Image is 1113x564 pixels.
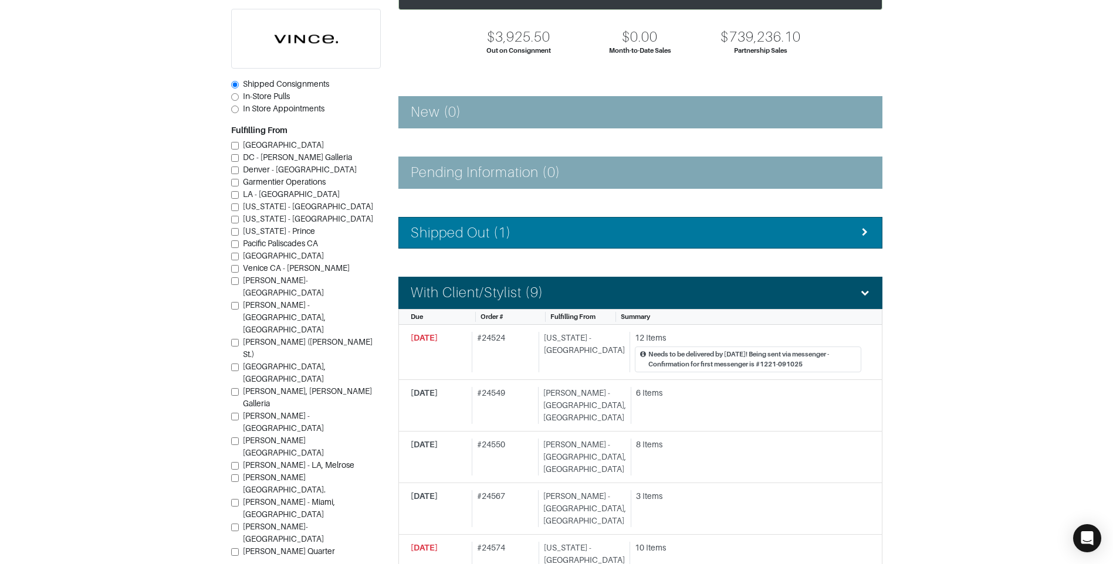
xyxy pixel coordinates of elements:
[636,490,861,502] div: 3 Items
[636,439,861,451] div: 8 Items
[243,214,373,223] span: [US_STATE] - [GEOGRAPHIC_DATA]
[1073,524,1101,552] div: Open Intercom Messenger
[243,411,324,433] span: [PERSON_NAME] - [GEOGRAPHIC_DATA]
[243,276,324,297] span: [PERSON_NAME]-[GEOGRAPHIC_DATA]
[232,9,380,68] img: cyAkLTq7csKWtL9WARqkkVaF.png
[411,333,438,342] span: [DATE]
[243,386,372,408] span: [PERSON_NAME], [PERSON_NAME] Galleria
[243,497,335,519] span: [PERSON_NAME] - Miami, [GEOGRAPHIC_DATA]
[231,462,239,470] input: [PERSON_NAME] - LA, Melrose
[243,251,324,260] span: [GEOGRAPHIC_DATA]
[231,81,239,89] input: Shipped Consignments
[231,106,239,113] input: In Store Appointments
[243,79,329,89] span: Shipped Consignments
[231,265,239,273] input: Venice CA - [PERSON_NAME]
[231,93,239,101] input: In-Store Pulls
[231,240,239,248] input: Pacific Paliscades CA
[243,177,326,186] span: Garmentier Operations
[243,362,326,383] span: [GEOGRAPHIC_DATA], [GEOGRAPHIC_DATA]
[231,302,239,310] input: [PERSON_NAME] - [GEOGRAPHIC_DATA], [GEOGRAPHIC_DATA]
[486,46,551,56] div: Out on Consignment
[231,277,239,285] input: [PERSON_NAME]-[GEOGRAPHIC_DATA]
[231,203,239,211] input: [US_STATE] - [GEOGRAPHIC_DATA]
[487,29,550,46] div: $3,925.50
[243,189,340,199] span: LA - [GEOGRAPHIC_DATA]
[243,104,324,113] span: In Store Appointments
[243,202,373,211] span: [US_STATE] - [GEOGRAPHIC_DATA]
[472,439,533,475] div: # 24550
[243,460,354,470] span: [PERSON_NAME] - LA, Melrose
[538,387,626,424] div: [PERSON_NAME] - [GEOGRAPHIC_DATA], [GEOGRAPHIC_DATA]
[231,216,239,223] input: [US_STATE] - [GEOGRAPHIC_DATA]
[243,473,326,494] span: [PERSON_NAME][GEOGRAPHIC_DATA].
[231,548,239,556] input: [PERSON_NAME] Quarter
[609,46,671,56] div: Month-to-Date Sales
[243,239,318,248] span: Pacific Paliscades CA
[622,29,658,46] div: $0.00
[243,165,357,174] span: Denver - [GEOGRAPHIC_DATA]
[231,388,239,396] input: [PERSON_NAME], [PERSON_NAME] Galleria
[243,522,324,543] span: [PERSON_NAME]- [GEOGRAPHIC_DATA]
[734,46,787,56] div: Partnership Sales
[550,313,596,320] span: Fulfilling From
[472,332,534,372] div: # 24524
[411,388,438,397] span: [DATE]
[231,339,239,346] input: [PERSON_NAME] ([PERSON_NAME] St.)
[636,387,861,399] div: 6 Items
[635,332,861,344] div: 12 Items
[231,179,239,186] input: Garmentier Operations
[538,439,626,475] div: [PERSON_NAME] - [GEOGRAPHIC_DATA], [GEOGRAPHIC_DATA]
[411,440,438,449] span: [DATE]
[243,263,350,273] span: Venice CA - [PERSON_NAME]
[243,140,324,150] span: [GEOGRAPHIC_DATA]
[231,191,239,199] input: LA - [GEOGRAPHIC_DATA]
[411,164,560,181] h4: Pending Information (0)
[472,387,533,424] div: # 24549
[648,349,856,369] div: Needs to be delivered by [DATE]! Being sent via messenger - Confirmation for first messenger is #...
[231,167,239,174] input: Denver - [GEOGRAPHIC_DATA]
[243,337,373,359] span: [PERSON_NAME] ([PERSON_NAME] St.)
[411,543,438,552] span: [DATE]
[243,152,352,162] span: DC - [PERSON_NAME] Galleria
[231,413,239,420] input: [PERSON_NAME] - [GEOGRAPHIC_DATA]
[231,437,239,445] input: [PERSON_NAME][GEOGRAPHIC_DATA]
[231,154,239,162] input: DC - [PERSON_NAME] Galleria
[243,300,326,334] span: [PERSON_NAME] - [GEOGRAPHIC_DATA], [GEOGRAPHIC_DATA]
[243,436,324,457] span: [PERSON_NAME][GEOGRAPHIC_DATA]
[411,284,543,301] h4: With Client/Stylist (9)
[411,491,438,501] span: [DATE]
[231,124,287,137] label: Fulfilling From
[621,313,650,320] span: Summary
[231,363,239,371] input: [GEOGRAPHIC_DATA], [GEOGRAPHIC_DATA]
[231,524,239,531] input: [PERSON_NAME]- [GEOGRAPHIC_DATA]
[231,142,239,150] input: [GEOGRAPHIC_DATA]
[411,104,461,121] h4: New (0)
[231,253,239,260] input: [GEOGRAPHIC_DATA]
[472,490,533,527] div: # 24567
[635,542,861,554] div: 10 Items
[243,91,290,101] span: In-Store Pulls
[231,228,239,236] input: [US_STATE] - Prince
[411,225,512,242] h4: Shipped Out (1)
[538,490,626,527] div: [PERSON_NAME] - [GEOGRAPHIC_DATA], [GEOGRAPHIC_DATA]
[720,29,801,46] div: $739,236.10
[231,474,239,482] input: [PERSON_NAME][GEOGRAPHIC_DATA].
[243,546,335,556] span: [PERSON_NAME] Quarter
[481,313,503,320] span: Order #
[539,332,625,372] div: [US_STATE] - [GEOGRAPHIC_DATA]
[231,499,239,507] input: [PERSON_NAME] - Miami, [GEOGRAPHIC_DATA]
[243,226,315,236] span: [US_STATE] - Prince
[411,313,423,320] span: Due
